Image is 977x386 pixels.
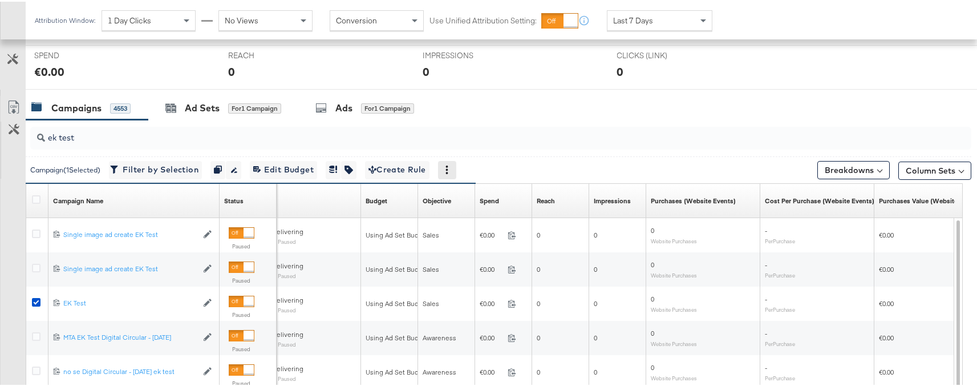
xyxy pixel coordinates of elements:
[651,339,697,345] sub: Website Purchases
[537,263,540,272] span: 0
[423,195,451,204] div: Objective
[765,195,874,204] a: The average cost for each purchase tracked by your Custom Audience pixel on your website after pe...
[229,378,254,385] label: Paused
[228,102,281,112] div: for 1 Campaign
[63,228,197,238] a: Single image ad create EK Test
[45,120,886,143] input: Search Campaigns by Name, ID or Objective
[765,195,874,204] div: Cost Per Purchase (Website Events)
[651,373,697,380] sub: Website Purchases
[594,332,597,340] span: 0
[53,195,103,204] a: Your campaign name.
[229,62,236,78] div: 0
[651,195,736,204] div: Purchases (Website Events)
[765,339,795,345] sub: Per Purchase
[366,332,429,341] div: Using Ad Set Budget
[651,195,736,204] a: The number of times a purchase was made tracked by your Custom Audience pixel on your website aft...
[537,229,540,238] span: 0
[651,361,654,370] span: 0
[617,62,624,78] div: 0
[651,259,654,267] span: 0
[765,373,795,380] sub: Per Purchase
[879,366,894,375] span: €0.00
[34,49,120,59] span: SPEND
[898,160,971,178] button: Column Sets
[366,195,387,204] div: Budget
[34,15,96,23] div: Attribution Window:
[260,328,303,337] span: Not Delivering
[480,263,503,272] span: €0.00
[110,102,131,112] div: 4553
[260,226,303,234] span: Not Delivering
[368,161,426,175] span: Create Rule
[480,297,503,306] span: €0.00
[63,331,197,341] a: MTA EK Test Digital Circular - [DATE]
[260,363,303,371] span: Not Delivering
[817,159,890,178] button: Breakdowns
[765,293,767,301] span: -
[651,304,697,311] sub: Website Purchases
[594,366,597,375] span: 0
[480,195,499,204] a: The total amount spent to date.
[229,344,254,351] label: Paused
[63,297,197,307] a: EK Test
[53,195,103,204] div: Campaign Name
[423,366,456,375] span: Awareness
[651,327,654,336] span: 0
[594,297,597,306] span: 0
[185,100,220,113] div: Ad Sets
[260,260,303,268] span: Not Delivering
[63,365,197,375] div: no se Digital Circular - [DATE] ek test
[537,366,540,375] span: 0
[765,361,767,370] span: -
[765,304,795,311] sub: Per Purchase
[594,263,597,272] span: 0
[480,195,499,204] div: Spend
[765,224,767,233] span: -
[250,159,317,178] button: Edit Budget
[361,102,414,112] div: for 1 Campaign
[651,224,654,233] span: 0
[108,14,151,24] span: 1 Day Clicks
[537,195,555,204] div: Reach
[879,297,894,306] span: €0.00
[34,62,64,78] div: €0.00
[229,49,314,59] span: REACH
[366,195,387,204] a: The maximum amount you're willing to spend on your ads, on average each day or over the lifetime ...
[765,270,795,277] sub: Per Purchase
[63,263,197,272] a: Single image ad create EK Test
[63,331,197,340] div: MTA EK Test Digital Circular - [DATE]
[765,259,767,267] span: -
[366,263,429,272] div: Using Ad Set Budget
[480,366,503,375] span: €0.00
[879,263,894,272] span: €0.00
[366,297,429,307] div: Using Ad Set Budget
[423,195,451,204] a: Your campaign's objective.
[879,229,894,238] span: €0.00
[30,163,100,174] div: Campaign ( 1 Selected)
[537,297,540,306] span: 0
[651,293,654,301] span: 0
[63,228,197,238] div: Single image ad create EK Test
[651,236,697,243] sub: Website Purchases
[51,100,102,113] div: Campaigns
[594,229,597,238] span: 0
[366,366,429,375] div: Using Ad Set Budget
[229,241,254,248] label: Paused
[613,14,653,24] span: Last 7 Days
[594,195,631,204] div: Impressions
[224,195,244,204] div: Status
[423,62,429,78] div: 0
[423,263,439,272] span: Sales
[423,332,456,340] span: Awareness
[253,161,314,175] span: Edit Budget
[229,275,254,283] label: Paused
[765,236,795,243] sub: Per Purchase
[423,49,508,59] span: IMPRESSIONS
[423,229,439,238] span: Sales
[112,161,198,175] span: Filter by Selection
[423,297,439,306] span: Sales
[765,327,767,336] span: -
[335,100,352,113] div: Ads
